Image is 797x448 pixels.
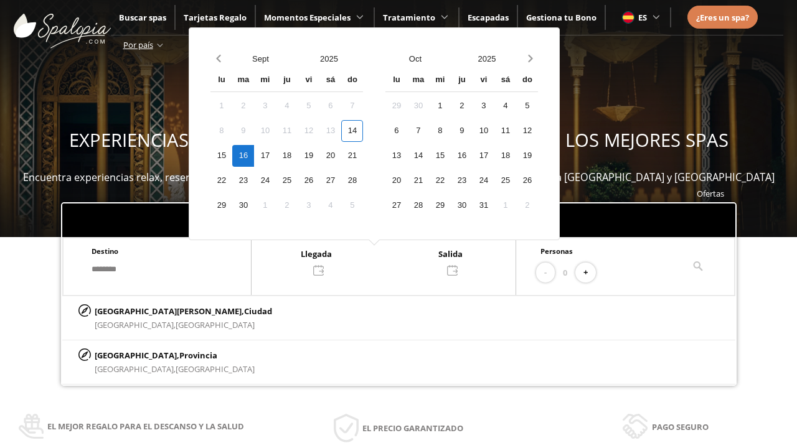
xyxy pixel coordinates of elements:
button: Previous month [210,48,226,70]
div: 1 [254,195,276,217]
div: 16 [451,145,473,167]
div: 9 [232,120,254,142]
div: ma [232,70,254,91]
div: 4 [319,195,341,217]
div: vi [298,70,319,91]
div: 31 [473,195,494,217]
div: 13 [385,145,407,167]
div: 24 [473,170,494,192]
div: 8 [210,120,232,142]
span: Encuentra experiencias relax, reserva bonos spas y escapadas wellness para disfrutar en más de 40... [23,170,775,184]
span: [GEOGRAPHIC_DATA], [95,363,176,375]
div: 18 [276,145,298,167]
div: 7 [407,120,429,142]
div: lu [385,70,407,91]
div: do [516,70,538,91]
div: Calendar days [385,95,538,217]
div: 14 [341,120,363,142]
div: 19 [298,145,319,167]
div: do [341,70,363,91]
div: ma [407,70,429,91]
div: 23 [451,170,473,192]
div: 1 [494,195,516,217]
span: Provincia [179,350,217,361]
div: 6 [385,120,407,142]
div: 7 [341,95,363,117]
a: Ofertas [697,188,724,199]
div: 12 [516,120,538,142]
div: 5 [516,95,538,117]
div: 6 [319,95,341,117]
div: 25 [494,170,516,192]
button: + [575,263,596,283]
div: 21 [407,170,429,192]
p: [GEOGRAPHIC_DATA], [95,348,255,362]
div: 23 [232,170,254,192]
div: 2 [516,195,538,217]
div: 1 [429,95,451,117]
div: 10 [254,120,276,142]
div: 5 [341,195,363,217]
div: 15 [210,145,232,167]
button: Open years overlay [295,48,363,70]
div: 28 [341,170,363,192]
div: 26 [516,170,538,192]
div: 24 [254,170,276,192]
a: Gestiona tu Bono [526,12,597,23]
div: 29 [385,95,407,117]
div: 14 [407,145,429,167]
div: 27 [385,195,407,217]
span: 0 [563,266,567,279]
div: 17 [473,145,494,167]
button: Open months overlay [226,48,295,70]
button: - [536,263,555,283]
div: 29 [210,195,232,217]
div: sá [494,70,516,91]
div: 13 [319,120,341,142]
div: Calendar days [210,95,363,217]
div: 11 [276,120,298,142]
a: Escapadas [468,12,509,23]
div: mi [254,70,276,91]
div: 3 [298,195,319,217]
span: El precio garantizado [362,421,463,435]
button: Open years overlay [451,48,522,70]
button: Open months overlay [379,48,451,70]
a: ¿Eres un spa? [696,11,749,24]
a: Buscar spas [119,12,166,23]
div: 3 [473,95,494,117]
div: 8 [429,120,451,142]
div: 4 [276,95,298,117]
span: ¿Eres un spa? [696,12,749,23]
div: 20 [385,170,407,192]
span: Por país [123,39,153,50]
div: 5 [298,95,319,117]
button: Next month [522,48,538,70]
div: ju [451,70,473,91]
div: 21 [341,145,363,167]
span: El mejor regalo para el descanso y la salud [47,419,244,433]
div: 27 [319,170,341,192]
div: vi [473,70,494,91]
div: 12 [298,120,319,142]
div: 25 [276,170,298,192]
span: Ciudad [244,306,272,317]
div: 30 [407,95,429,117]
div: 17 [254,145,276,167]
span: Destino [92,246,118,256]
span: [GEOGRAPHIC_DATA], [95,319,176,330]
div: 22 [210,170,232,192]
div: 2 [276,195,298,217]
a: Tarjetas Regalo [184,12,247,23]
div: 2 [232,95,254,117]
div: 26 [298,170,319,192]
span: [GEOGRAPHIC_DATA] [176,363,255,375]
span: [GEOGRAPHIC_DATA] [176,319,255,330]
div: 22 [429,170,451,192]
div: 30 [232,195,254,217]
div: 9 [451,120,473,142]
div: 1 [210,95,232,117]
